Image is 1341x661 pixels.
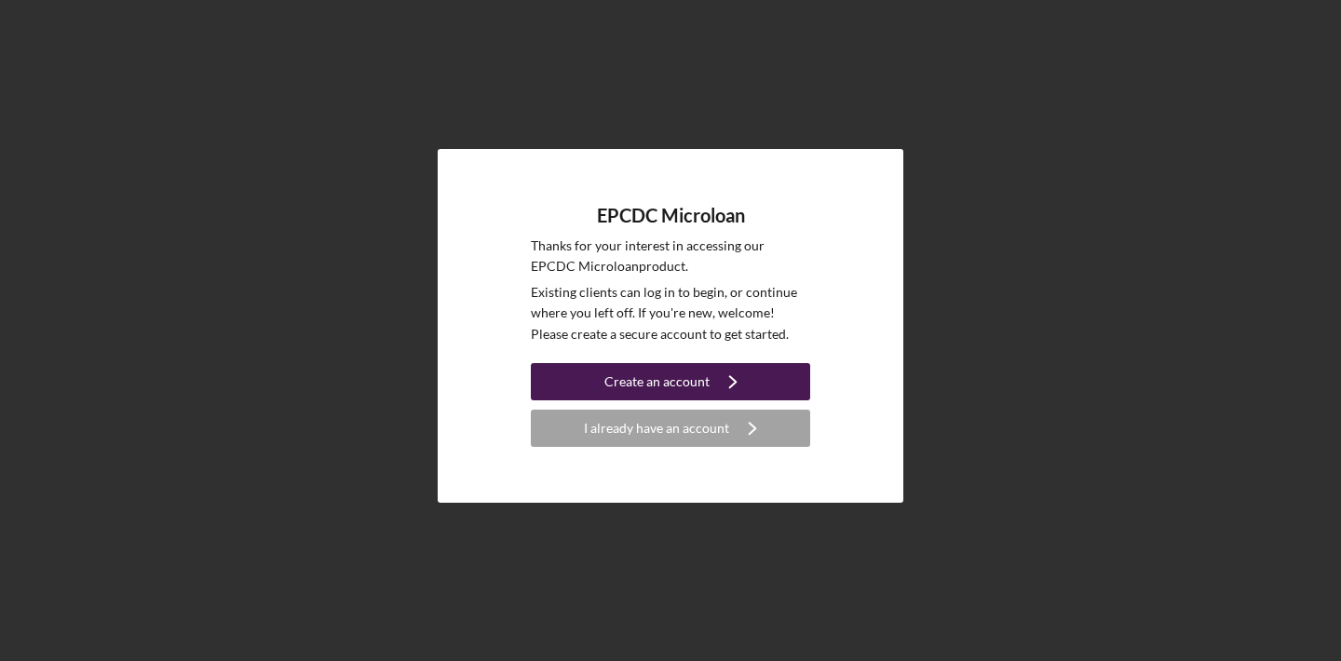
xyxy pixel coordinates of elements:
[584,410,729,447] div: I already have an account
[531,363,810,405] a: Create an account
[604,363,710,400] div: Create an account
[531,282,810,344] p: Existing clients can log in to begin, or continue where you left off. If you're new, welcome! Ple...
[531,363,810,400] button: Create an account
[531,410,810,447] button: I already have an account
[531,236,810,277] p: Thanks for your interest in accessing our EPCDC Microloan product.
[597,205,745,226] h4: EPCDC Microloan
